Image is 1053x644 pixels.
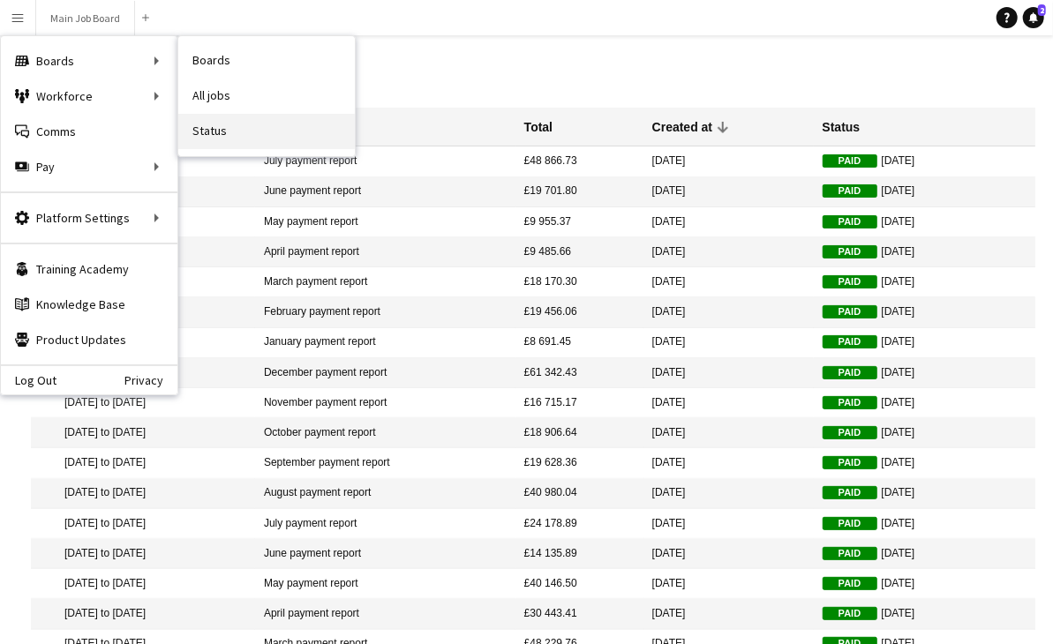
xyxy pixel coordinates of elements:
[814,328,1035,358] mat-cell: [DATE]
[515,539,643,569] mat-cell: £14 135.89
[814,297,1035,327] mat-cell: [DATE]
[643,539,814,569] mat-cell: [DATE]
[643,569,814,599] mat-cell: [DATE]
[515,207,643,237] mat-cell: £9 955.37
[823,335,877,348] span: Paid
[515,418,643,448] mat-cell: £18 906.64
[515,358,643,388] mat-cell: £61 342.43
[643,177,814,207] mat-cell: [DATE]
[1,79,177,114] div: Workforce
[814,509,1035,539] mat-cell: [DATE]
[1038,4,1046,16] span: 2
[178,114,355,149] a: Status
[823,215,877,228] span: Paid
[1,149,177,184] div: Pay
[823,119,861,135] div: Status
[1,287,177,322] a: Knowledge Base
[814,358,1035,388] mat-cell: [DATE]
[515,267,643,297] mat-cell: £18 170.30
[255,237,515,267] mat-cell: April payment report
[515,146,643,176] mat-cell: £48 866.73
[178,79,355,114] a: All jobs
[814,539,1035,569] mat-cell: [DATE]
[643,448,814,478] mat-cell: [DATE]
[524,119,553,135] div: Total
[255,599,515,629] mat-cell: April payment report
[823,184,877,198] span: Paid
[814,448,1035,478] mat-cell: [DATE]
[823,607,877,620] span: Paid
[643,509,814,539] mat-cell: [DATE]
[255,569,515,599] mat-cell: May payment report
[284,119,365,135] div: Report title
[255,418,515,448] mat-cell: October payment report
[823,245,877,258] span: Paid
[814,388,1035,418] mat-cell: [DATE]
[1,322,177,357] a: Product Updates
[31,479,255,509] mat-cell: [DATE] to [DATE]
[643,479,814,509] mat-cell: [DATE]
[515,599,643,629] mat-cell: £30 443.41
[255,267,515,297] mat-cell: March payment report
[31,388,255,418] mat-cell: [DATE] to [DATE]
[814,418,1035,448] mat-cell: [DATE]
[652,119,728,135] div: Created at
[515,177,643,207] mat-cell: £19 701.80
[255,358,515,388] mat-cell: December payment report
[515,328,643,358] mat-cell: £8 691.45
[255,146,515,176] mat-cell: July payment report
[814,177,1035,207] mat-cell: [DATE]
[643,146,814,176] mat-cell: [DATE]
[823,577,877,590] span: Paid
[515,297,643,327] mat-cell: £19 456.06
[643,358,814,388] mat-cell: [DATE]
[814,479,1035,509] mat-cell: [DATE]
[1,114,177,149] a: Comms
[1,373,56,387] a: Log Out
[823,547,877,560] span: Paid
[255,328,515,358] mat-cell: January payment report
[814,146,1035,176] mat-cell: [DATE]
[814,267,1035,297] mat-cell: [DATE]
[178,43,355,79] a: Boards
[36,1,135,35] button: Main Job Board
[255,388,515,418] mat-cell: November payment report
[823,396,877,409] span: Paid
[255,177,515,207] mat-cell: June payment report
[515,569,643,599] mat-cell: £40 146.50
[823,456,877,469] span: Paid
[643,267,814,297] mat-cell: [DATE]
[31,448,255,478] mat-cell: [DATE] to [DATE]
[643,418,814,448] mat-cell: [DATE]
[515,237,643,267] mat-cell: £9 485.66
[255,479,515,509] mat-cell: August payment report
[814,569,1035,599] mat-cell: [DATE]
[823,426,877,439] span: Paid
[515,509,643,539] mat-cell: £24 178.89
[31,509,255,539] mat-cell: [DATE] to [DATE]
[31,67,1035,94] h1: Reports
[823,486,877,499] span: Paid
[515,388,643,418] mat-cell: £16 715.17
[31,539,255,569] mat-cell: [DATE] to [DATE]
[1,43,177,79] div: Boards
[31,599,255,629] mat-cell: [DATE] to [DATE]
[643,207,814,237] mat-cell: [DATE]
[255,539,515,569] mat-cell: June payment report
[515,448,643,478] mat-cell: £19 628.36
[515,479,643,509] mat-cell: £40 980.04
[823,154,877,168] span: Paid
[1,251,177,287] a: Training Academy
[814,237,1035,267] mat-cell: [DATE]
[814,599,1035,629] mat-cell: [DATE]
[643,328,814,358] mat-cell: [DATE]
[31,418,255,448] mat-cell: [DATE] to [DATE]
[823,517,877,530] span: Paid
[255,509,515,539] mat-cell: July payment report
[1,200,177,236] div: Platform Settings
[823,366,877,379] span: Paid
[255,207,515,237] mat-cell: May payment report
[643,297,814,327] mat-cell: [DATE]
[643,599,814,629] mat-cell: [DATE]
[814,207,1035,237] mat-cell: [DATE]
